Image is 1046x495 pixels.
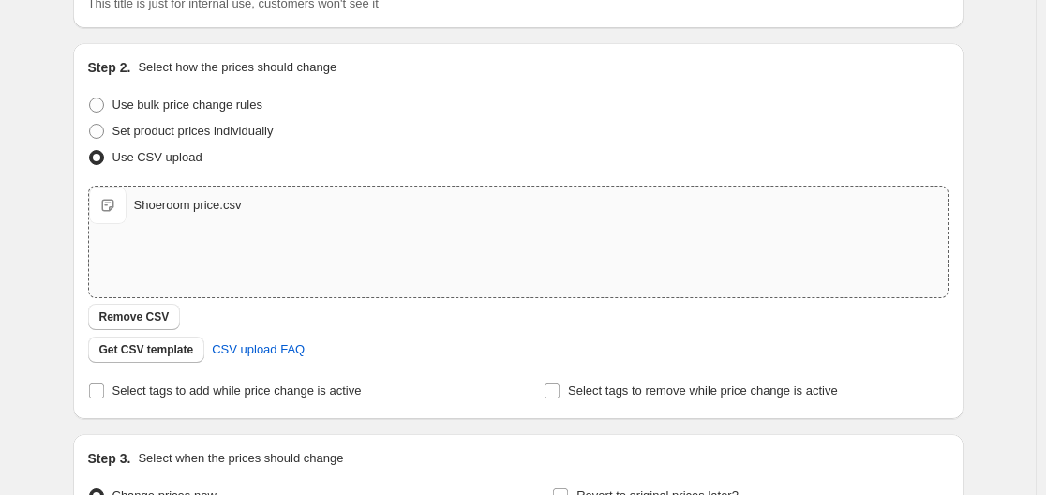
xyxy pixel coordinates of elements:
span: Use bulk price change rules [112,97,262,112]
span: Select tags to remove while price change is active [568,383,838,397]
span: Set product prices individually [112,124,274,138]
a: CSV upload FAQ [201,335,316,365]
div: Shoeroom price.csv [134,196,242,215]
h2: Step 2. [88,58,131,77]
span: CSV upload FAQ [212,340,305,359]
span: Remove CSV [99,309,170,324]
h2: Step 3. [88,449,131,468]
p: Select when the prices should change [138,449,343,468]
button: Get CSV template [88,337,205,363]
p: Select how the prices should change [138,58,336,77]
button: Remove CSV [88,304,181,330]
span: Use CSV upload [112,150,202,164]
span: Select tags to add while price change is active [112,383,362,397]
span: Get CSV template [99,342,194,357]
